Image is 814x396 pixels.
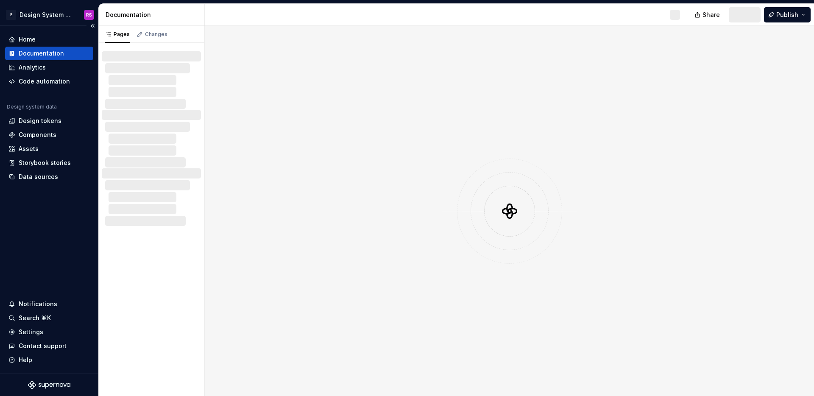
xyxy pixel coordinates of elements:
[5,75,93,88] a: Code automation
[105,31,130,38] div: Pages
[764,7,811,22] button: Publish
[19,173,58,181] div: Data sources
[5,128,93,142] a: Components
[5,61,93,74] a: Analytics
[5,170,93,184] a: Data sources
[86,11,92,18] div: RS
[19,49,64,58] div: Documentation
[5,142,93,156] a: Assets
[5,353,93,367] button: Help
[5,339,93,353] button: Contact support
[776,11,798,19] span: Publish
[19,159,71,167] div: Storybook stories
[5,325,93,339] a: Settings
[145,31,167,38] div: Changes
[19,77,70,86] div: Code automation
[690,7,725,22] button: Share
[28,381,70,389] svg: Supernova Logo
[5,311,93,325] button: Search ⌘K
[5,47,93,60] a: Documentation
[19,314,51,322] div: Search ⌘K
[19,35,36,44] div: Home
[5,156,93,170] a: Storybook stories
[7,103,57,110] div: Design system data
[2,6,97,24] button: EDesign System de l'AutonomieRS
[6,10,16,20] div: E
[19,117,61,125] div: Design tokens
[106,11,201,19] div: Documentation
[5,33,93,46] a: Home
[19,145,39,153] div: Assets
[19,131,56,139] div: Components
[86,20,98,32] button: Collapse sidebar
[5,114,93,128] a: Design tokens
[20,11,74,19] div: Design System de l'Autonomie
[19,342,67,350] div: Contact support
[702,11,720,19] span: Share
[19,63,46,72] div: Analytics
[19,328,43,336] div: Settings
[19,356,32,364] div: Help
[19,300,57,308] div: Notifications
[5,297,93,311] button: Notifications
